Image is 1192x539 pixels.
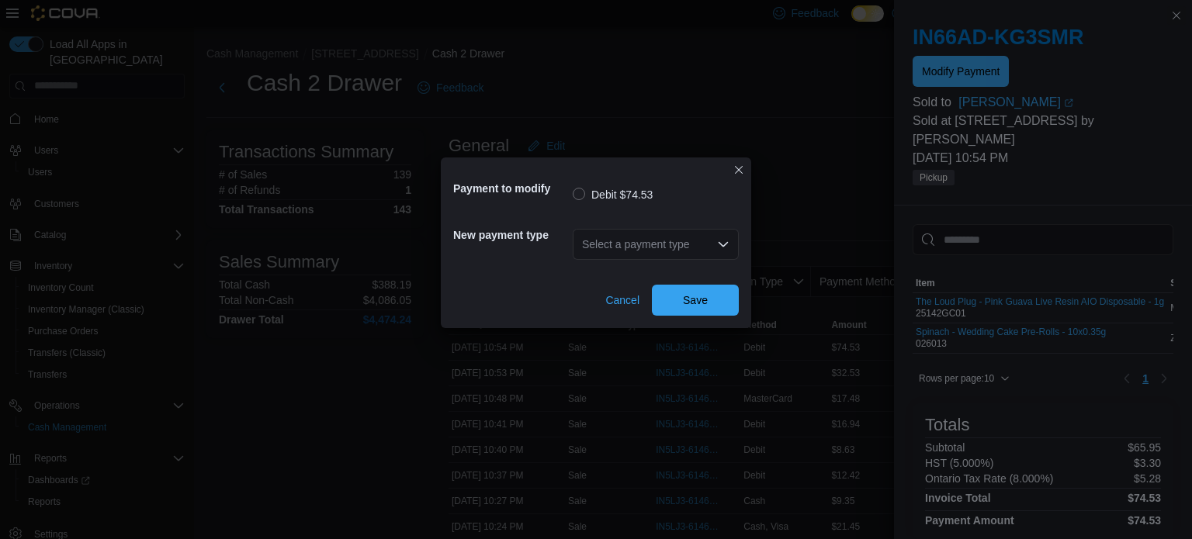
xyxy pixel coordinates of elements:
label: Debit $74.53 [573,185,653,204]
h5: New payment type [453,219,570,250]
span: Save [683,292,708,308]
span: Cancel [605,292,639,308]
input: Accessible screen reader label [582,235,584,254]
h5: Payment to modify [453,173,570,204]
button: Cancel [599,285,646,316]
button: Open list of options [717,238,729,250]
button: Save [652,285,739,316]
button: Closes this modal window [729,161,748,179]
